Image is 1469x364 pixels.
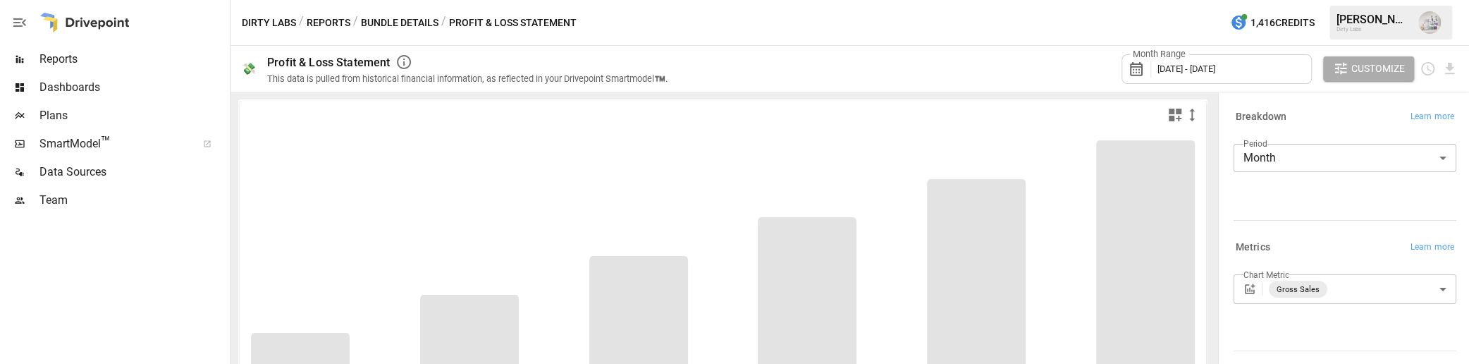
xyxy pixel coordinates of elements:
div: / [353,14,358,32]
button: Emmanuelle Johnson [1410,3,1449,42]
span: Learn more [1410,241,1454,255]
span: Data Sources [39,164,227,181]
label: Month Range [1129,48,1189,61]
h6: Breakdown [1236,109,1286,125]
span: Dashboards [39,79,227,96]
div: / [299,14,304,32]
div: [PERSON_NAME] [1336,13,1410,26]
button: Download report [1442,61,1458,77]
button: Customize [1323,56,1415,82]
span: Customize [1351,60,1404,78]
div: Dirty Labs [1336,26,1410,32]
span: Plans [39,107,227,124]
button: Schedule report [1420,61,1436,77]
span: Gross Sales [1271,281,1325,298]
div: 💸 [242,62,256,75]
span: ™ [101,133,111,151]
span: Reports [39,51,227,68]
button: 1,416Credits [1224,10,1320,36]
span: SmartModel [39,135,188,152]
h6: Metrics [1236,240,1270,255]
button: Bundle Details [361,14,438,32]
div: / [441,14,446,32]
span: Learn more [1410,110,1454,124]
button: Dirty Labs [242,14,296,32]
span: Team [39,192,227,209]
button: Reports [307,14,350,32]
div: This data is pulled from historical financial information, as reflected in your Drivepoint Smartm... [267,73,668,84]
div: Profit & Loss Statement [267,56,390,69]
span: 1,416 Credits [1250,14,1315,32]
label: Period [1243,138,1267,150]
div: Month [1234,144,1456,172]
label: Chart Metric [1243,269,1289,281]
span: [DATE] - [DATE] [1157,63,1215,74]
img: Emmanuelle Johnson [1418,11,1441,34]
